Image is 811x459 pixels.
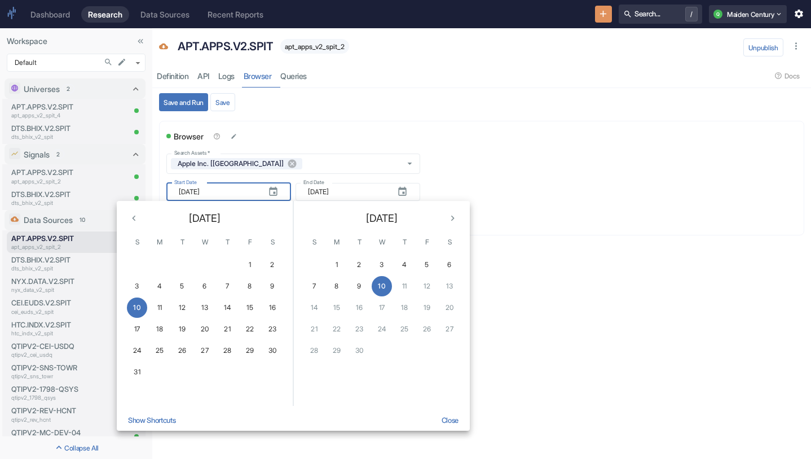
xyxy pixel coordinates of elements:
a: APT.APPS.V2.SPITapt_apps_v2_spit_4 [11,102,95,120]
button: 12 [172,298,192,318]
button: Previous month [126,210,142,226]
span: Monday [327,231,347,253]
a: APT.APPS.V2.SPITapt_apps_v2_spit_2 [11,167,95,185]
button: 20 [195,319,215,339]
input: yyyy-mm-dd [179,183,259,201]
span: Sunday [127,231,147,253]
div: Definition [157,71,188,81]
button: Open [403,157,416,170]
button: New Resource [595,6,612,23]
button: edit [114,55,129,69]
p: NYX.DATA.V2.SPIT [11,276,124,287]
p: qtipv2_rev_hcnt [11,416,124,424]
input: yyyy-mm-dd [308,183,388,201]
p: HTC.INDX.V2.SPIT [11,320,124,330]
div: APT.APPS.V2.SPIT [175,35,276,58]
button: 8 [327,276,347,296]
p: DTS.BHIX.V2.SPIT [11,255,124,265]
p: QTIPV2-REV-HCNT [11,405,124,416]
div: Dashboard [30,10,70,19]
button: Collapse Sidebar [133,34,148,49]
p: apt_apps_v2_spit_2 [11,243,124,251]
a: QTIPV2-REV-HCNTqtipv2_rev_hcnt [11,405,124,423]
p: CEI.EUDS.V2.SPIT [11,298,124,308]
div: Browser [174,132,206,141]
button: Docs [771,67,804,85]
p: QTIPV2-CEI-USDQ [11,341,124,352]
a: API [193,64,214,88]
p: apt_apps_v2_spit_4 [11,111,95,120]
button: 13 [195,298,215,318]
span: Tuesday [172,231,192,253]
p: APT.APPS.V2.SPIT [178,38,273,55]
button: Save [210,93,235,111]
a: DTS.BHIX.V2.SPITdts_bhix_v2_spit [11,255,124,273]
div: Research [88,10,122,19]
button: Unpublish [743,38,783,56]
button: QMaiden Century [709,5,787,23]
span: Sunday [304,231,324,253]
button: 29 [240,340,260,361]
a: HTC.INDX.V2.SPIThtc_indx_v2_spit [11,320,124,338]
a: CEI.EUDS.V2.SPITcei_euds_v2_spit [11,298,124,316]
span: Apple Inc. [[GEOGRAPHIC_DATA]] [173,159,290,168]
button: 10 [372,276,392,296]
button: 10 [127,298,147,318]
p: dts_bhix_v2_spit [11,133,95,141]
button: 15 [240,298,260,318]
p: dts_bhix_v2_spit [11,264,124,273]
button: 26 [172,340,192,361]
a: Data Sources [134,6,196,23]
p: QTIPV2-SNS-TOWR [11,362,124,373]
button: 22 [240,319,260,339]
span: Friday [240,231,260,253]
button: 17 [127,319,147,339]
button: Search... [101,55,116,69]
p: qtipv2_sns_towr [11,372,124,381]
a: QTIPV2-CEI-USDQqtipv2_cei_usdq [11,341,124,359]
a: NYX.DATA.V2.SPITnyx_data_v2_spit [11,276,124,294]
p: htc_indx_v2_spit [11,329,124,338]
button: 3 [372,255,392,275]
span: Thursday [217,231,237,253]
a: Recent Reports [201,6,270,23]
button: Edit Widget Name [228,130,240,142]
button: 2 [349,255,369,275]
a: Logs [214,64,239,88]
button: 11 [149,298,170,318]
button: 6 [439,255,460,275]
p: dts_bhix_v2_spit [11,199,95,207]
span: Wednesday [195,231,215,253]
p: cei_euds_v2_spit [11,308,124,316]
span: Friday [417,231,437,253]
div: Data Sources [140,10,189,19]
button: 5 [172,276,192,296]
p: DTS.BHIX.V2.SPIT [11,189,95,200]
p: nyx_data_v2_spit [11,286,124,294]
a: QTIPV2-SNS-TOWRqtipv2_sns_towr [11,362,124,381]
span: 2 [52,150,64,159]
button: 1 [240,255,260,275]
span: 2 [63,85,74,93]
p: QTIPV2-1798-QSYS [11,384,124,395]
button: 7 [217,276,237,296]
span: Thursday [394,231,415,253]
span: Data Source [159,42,168,53]
span: [DATE] [189,211,221,226]
label: Search Assets [174,149,210,156]
button: 3 [127,276,147,296]
div: Universes2 [5,78,146,99]
div: resource tabs [152,64,811,88]
div: Data Sources10 [5,210,146,230]
div: Apple Inc. [[GEOGRAPHIC_DATA]] [171,158,302,169]
button: 25 [149,340,170,361]
button: 28 [217,340,237,361]
label: End Date [303,178,324,186]
button: 31 [127,362,147,382]
button: 23 [262,319,283,339]
button: 7 [304,276,324,296]
a: Queries [276,64,311,88]
p: apt_apps_v2_spit_2 [11,177,95,186]
button: 4 [149,276,170,296]
span: Saturday [262,231,283,253]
